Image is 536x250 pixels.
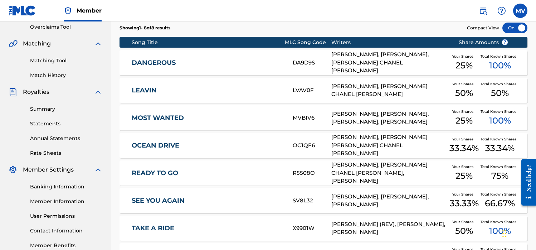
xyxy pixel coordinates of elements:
span: 50 % [491,87,509,100]
div: [PERSON_NAME], [PERSON_NAME] CHANEL [PERSON_NAME] [331,82,448,98]
div: Drag [502,223,507,244]
span: Compact View [467,25,499,31]
span: 66.67 % [485,197,515,210]
span: Your Shares [452,219,476,225]
a: Member Information [30,198,102,205]
a: Overclaims Tool [30,23,102,31]
a: Contact Information [30,227,102,235]
div: Song Title [132,39,285,46]
div: [PERSON_NAME], [PERSON_NAME], [PERSON_NAME], [PERSON_NAME] [331,110,448,126]
span: Your Shares [452,81,476,87]
span: Share Amounts [459,39,508,46]
img: expand [94,165,102,174]
a: User Permissions [30,212,102,220]
img: expand [94,88,102,96]
span: Your Shares [452,192,476,197]
span: Matching [23,39,51,48]
span: 100 % [489,59,511,72]
span: 33.34 % [485,142,515,155]
img: search [479,6,487,15]
span: Your Shares [452,54,476,59]
span: Member [77,6,102,15]
img: Top Rightsholder [64,6,72,15]
span: 33.34 % [449,142,479,155]
a: READY TO GO [132,169,283,177]
span: 25 % [455,59,473,72]
span: Total Known Shares [481,219,519,225]
iframe: Chat Widget [500,216,536,250]
a: DANGEROUS [132,59,283,67]
a: Public Search [476,4,490,18]
div: [PERSON_NAME] (REV), [PERSON_NAME], [PERSON_NAME] [331,220,448,236]
iframe: Resource Center [516,154,536,211]
span: 75 % [491,169,508,182]
div: DA9D9S [293,59,331,67]
a: Matching Tool [30,57,102,64]
div: R5508O [293,169,331,177]
div: LVAV0F [293,86,331,95]
a: SEE YOU AGAIN [132,197,283,205]
a: Match History [30,72,102,79]
img: MLC Logo [9,5,36,16]
div: X9901W [293,224,331,232]
span: Your Shares [452,164,476,169]
div: MLC Song Code [285,39,331,46]
span: 25 % [455,169,473,182]
a: Statements [30,120,102,128]
a: Member Benefits [30,242,102,249]
span: 25 % [455,114,473,127]
span: Total Known Shares [481,164,519,169]
img: expand [94,39,102,48]
img: help [497,6,506,15]
div: User Menu [513,4,527,18]
div: Help [494,4,509,18]
span: Member Settings [23,165,74,174]
span: 33.33 % [450,197,479,210]
img: Royalties [9,88,17,96]
span: Total Known Shares [481,81,519,87]
a: OCEAN DRIVE [132,141,283,150]
p: Showing 1 - 8 of 8 results [120,25,170,31]
a: Annual Statements [30,135,102,142]
span: Your Shares [452,136,476,142]
a: MOST WANTED [132,114,283,122]
a: Rate Sheets [30,149,102,157]
div: Writers [331,39,448,46]
a: LEAVIN [132,86,283,95]
span: ? [502,39,508,45]
span: 100 % [489,114,511,127]
a: TAKE A RIDE [132,224,283,232]
span: 100 % [489,225,511,237]
div: [PERSON_NAME], [PERSON_NAME], [PERSON_NAME] CHANEL [PERSON_NAME] [331,51,448,75]
div: [PERSON_NAME], [PERSON_NAME], [PERSON_NAME] [331,193,448,209]
span: Your Shares [452,109,476,114]
span: Royalties [23,88,49,96]
a: Banking Information [30,183,102,191]
div: SV8L32 [293,197,331,205]
span: Total Known Shares [481,136,519,142]
span: 50 % [455,87,473,100]
img: Matching [9,39,18,48]
div: [PERSON_NAME], [PERSON_NAME] [PERSON_NAME] CHANEL [PERSON_NAME] [331,133,448,158]
img: Member Settings [9,165,17,174]
div: MVBIV6 [293,114,331,122]
span: 50 % [455,225,473,237]
span: Total Known Shares [481,192,519,197]
span: Total Known Shares [481,54,519,59]
a: Summary [30,105,102,113]
span: Total Known Shares [481,109,519,114]
div: OC1QF6 [293,141,331,150]
div: [PERSON_NAME], [PERSON_NAME] CHANEL [PERSON_NAME], [PERSON_NAME] [331,161,448,185]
